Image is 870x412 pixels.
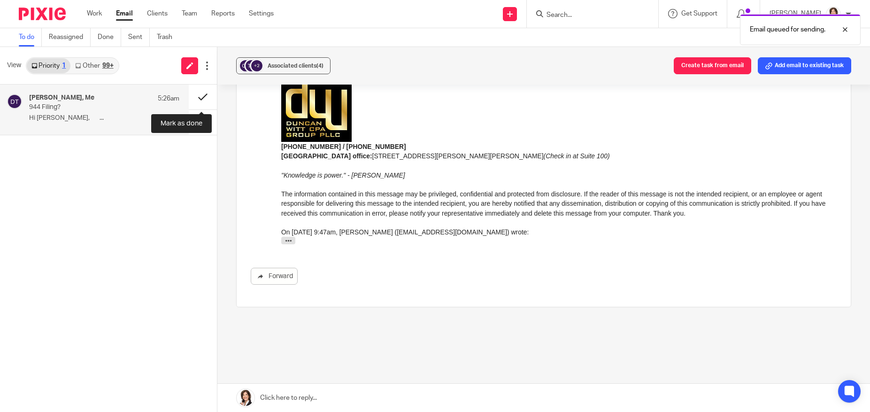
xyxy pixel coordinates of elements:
[116,9,133,18] a: Email
[674,57,751,74] button: Create task from email
[826,7,841,22] img: BW%20Website%203%20-%20square.jpg
[244,59,258,73] img: svg%3E
[251,268,298,285] a: Forward
[29,103,149,111] p: 944 Filing?
[70,58,118,73] a: Other99+
[251,60,262,71] div: +2
[262,359,329,367] em: (Check in at Suite 100)
[29,94,94,102] h4: [PERSON_NAME], Me
[239,59,253,73] img: svg%3E
[147,9,168,18] a: Clients
[211,9,235,18] a: Reports
[268,63,323,69] span: Associated clients
[758,57,851,74] button: Add email to existing task
[19,8,66,20] img: Pixie
[249,9,274,18] a: Settings
[19,28,42,47] a: To do
[158,94,179,103] p: 5:26am
[27,58,70,73] a: Priority1
[7,94,22,109] img: svg%3E
[128,28,150,47] a: Sent
[87,9,102,18] a: Work
[157,28,179,47] a: Trash
[236,57,331,74] button: +2 Associated clients(4)
[316,63,323,69] span: (4)
[29,114,179,122] p: Hi [PERSON_NAME], ...
[102,62,114,69] div: 99+
[7,61,21,70] span: View
[62,62,66,69] div: 1
[182,9,197,18] a: Team
[98,28,121,47] a: Done
[750,25,825,34] p: Email queued for sending.
[49,28,91,47] a: Reassigned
